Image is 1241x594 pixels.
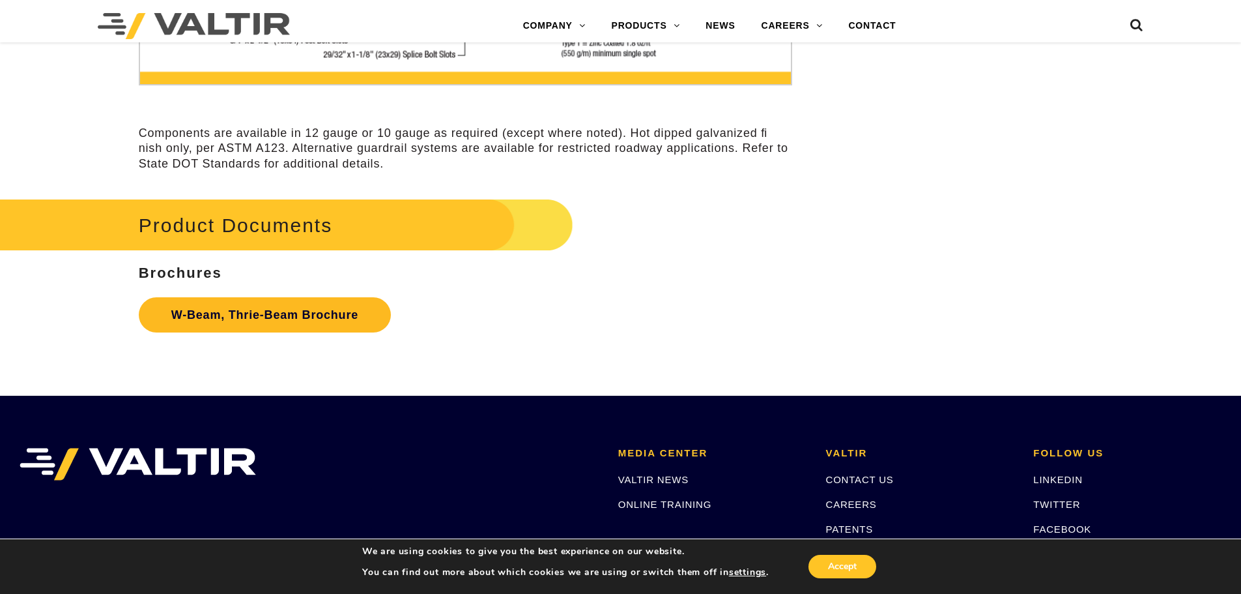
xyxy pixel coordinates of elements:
a: NEWS [692,13,748,39]
button: Accept [808,555,876,578]
img: VALTIR [20,448,256,481]
a: CONTACT [835,13,909,39]
a: VALTIR NEWS [618,474,689,485]
a: CAREERS [826,499,877,510]
a: W-Beam, Thrie-Beam Brochure [139,297,391,333]
p: We are using cookies to give you the best experience on our website. [362,546,769,557]
img: Valtir [98,13,290,39]
a: PRODUCTS [599,13,693,39]
a: FACEBOOK [1033,524,1091,535]
a: COMPANY [510,13,599,39]
a: LINKEDIN [1033,474,1083,485]
a: ONLINE TRAINING [618,499,711,510]
p: Components are available in 12 gauge or 10 gauge as required (except where noted). Hot dipped gal... [139,126,792,171]
p: You can find out more about which cookies we are using or switch them off in . [362,567,769,578]
strong: Brochures [139,265,222,281]
a: TWITTER [1033,499,1080,510]
a: CAREERS [749,13,836,39]
button: settings [729,567,766,578]
h2: MEDIA CENTER [618,448,806,459]
h2: FOLLOW US [1033,448,1221,459]
a: PATENTS [826,524,874,535]
h2: VALTIR [826,448,1014,459]
a: CONTACT US [826,474,894,485]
